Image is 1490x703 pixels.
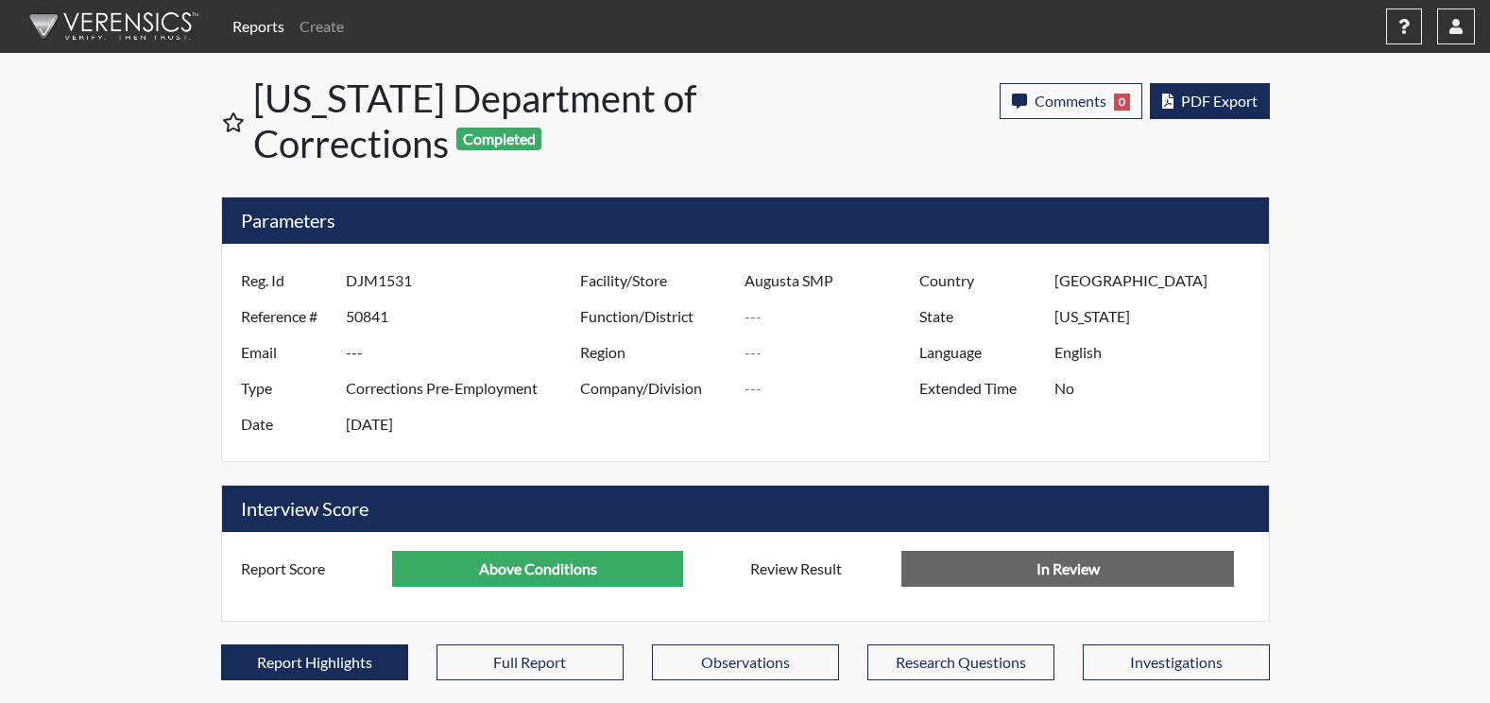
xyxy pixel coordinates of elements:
span: Completed [456,128,541,150]
input: --- [346,406,585,442]
input: --- [745,263,924,299]
input: --- [346,370,585,406]
input: --- [392,551,683,587]
input: --- [745,370,924,406]
button: Observations [652,644,839,680]
a: Reports [225,8,292,45]
label: Date [227,406,346,442]
label: Language [905,334,1054,370]
label: Country [905,263,1054,299]
input: --- [1054,370,1263,406]
label: Reference # [227,299,346,334]
button: PDF Export [1150,83,1270,119]
span: PDF Export [1181,92,1258,110]
button: Report Highlights [221,644,408,680]
input: --- [1054,334,1263,370]
button: Full Report [437,644,624,680]
button: Research Questions [867,644,1054,680]
input: No Decision [901,551,1234,587]
label: Function/District [566,299,745,334]
label: Type [227,370,346,406]
label: Reg. Id [227,263,346,299]
label: Extended Time [905,370,1054,406]
h5: Interview Score [222,486,1269,532]
span: Comments [1035,92,1106,110]
input: --- [1054,299,1263,334]
label: Report Score [227,551,393,587]
input: --- [745,299,924,334]
label: State [905,299,1054,334]
span: 0 [1114,94,1130,111]
label: Region [566,334,745,370]
h1: [US_STATE] Department of Corrections [253,76,747,166]
input: --- [1054,263,1263,299]
input: --- [346,299,585,334]
button: Investigations [1083,644,1270,680]
input: --- [346,334,585,370]
h5: Parameters [222,197,1269,244]
input: --- [745,334,924,370]
label: Facility/Store [566,263,745,299]
button: Comments0 [1000,83,1142,119]
label: Email [227,334,346,370]
input: --- [346,263,585,299]
a: Create [292,8,351,45]
label: Review Result [736,551,902,587]
label: Company/Division [566,370,745,406]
